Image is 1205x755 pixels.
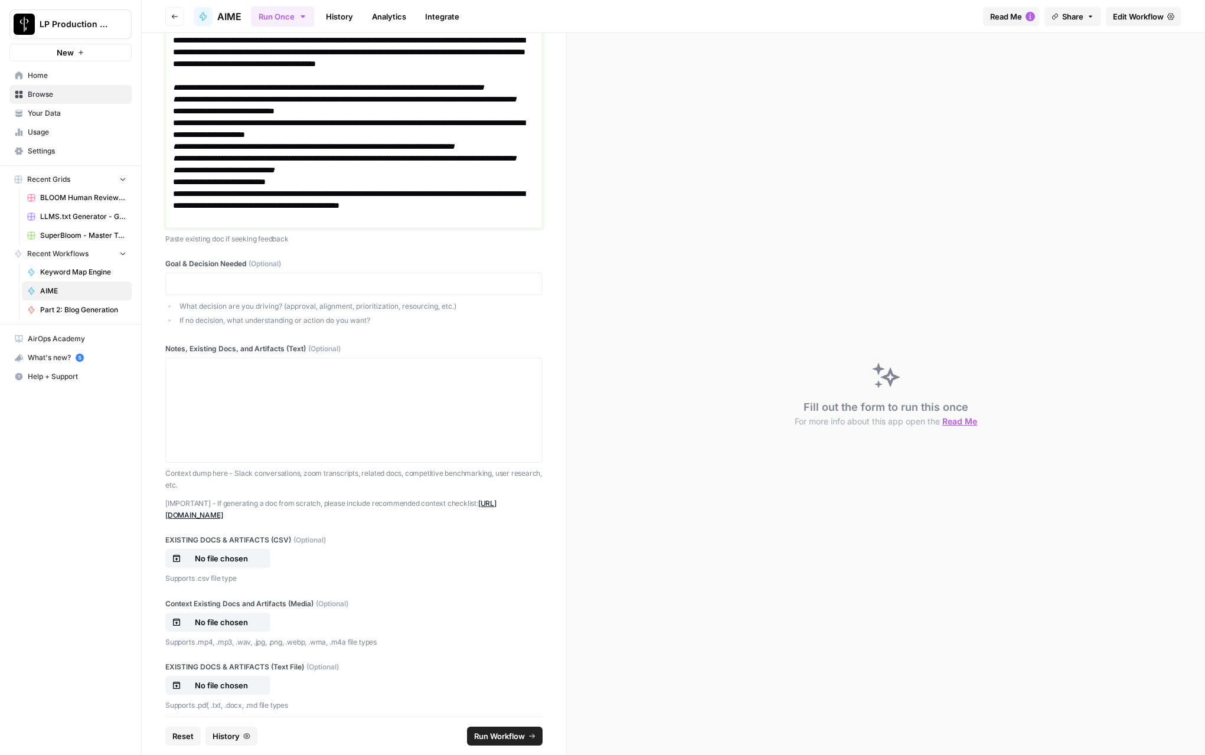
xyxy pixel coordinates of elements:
button: Recent Grids [9,171,132,188]
p: Supports .csv file type [165,573,543,584]
span: AIME [40,286,126,296]
span: Browse [28,89,126,100]
img: LP Production Workloads Logo [14,14,35,35]
label: Notes, Existing Docs, and Artifacts (Text) [165,344,543,354]
span: Read Me [942,416,977,426]
span: Your Data [28,108,126,119]
span: Settings [28,146,126,156]
a: Part 2: Blog Generation [22,300,132,319]
span: Recent Grids [27,174,70,185]
button: History [205,727,257,746]
a: Analytics [365,7,413,26]
a: AirOps Academy [9,329,132,348]
button: Run Workflow [467,727,543,746]
a: LLMS.txt Generator - Grid [22,207,132,226]
div: What's new? [10,349,131,367]
span: Recent Workflows [27,249,89,259]
a: Keyword Map Engine [22,263,132,282]
span: LLMS.txt Generator - Grid [40,211,126,222]
span: Home [28,70,126,81]
button: For more info about this app open the Read Me [795,416,977,427]
a: Edit Workflow [1106,7,1181,26]
button: Run Once [251,6,314,27]
a: 5 [76,354,84,362]
span: AirOps Academy [28,334,126,344]
p: No file chosen [184,553,259,564]
a: Integrate [418,7,466,26]
a: [URL][DOMAIN_NAME] [165,499,497,519]
a: Home [9,66,132,85]
button: Recent Workflows [9,245,132,263]
li: What decision are you driving? (approval, alignment, prioritization, resourcing, etc.) [177,301,543,312]
span: (Optional) [293,535,326,545]
button: Help + Support [9,367,132,386]
span: Reset [172,730,194,742]
span: Keyword Map Engine [40,267,126,277]
span: (Optional) [306,662,339,672]
p: [IMPORTANT] - If generating a doc from scratch, please include recommended context checklist: [165,498,543,521]
button: No file chosen [165,613,270,632]
button: Share [1044,7,1101,26]
a: AIME [22,282,132,300]
p: Context dump here - Slack conversations, zoom transcripts, related docs, competitive benchmarking... [165,468,543,491]
span: New [57,47,74,58]
span: (Optional) [316,599,348,609]
button: No file chosen [165,549,270,568]
span: Usage [28,127,126,138]
span: Help + Support [28,371,126,382]
span: AIME [217,9,241,24]
span: (Optional) [249,259,281,269]
a: AIME [194,7,241,26]
span: Edit Workflow [1113,11,1164,22]
a: History [319,7,360,26]
span: Read Me [990,11,1022,22]
label: EXISTING DOCS & ARTIFACTS (CSV) [165,535,543,545]
label: Goal & Decision Needed [165,259,543,269]
span: Part 2: Blog Generation [40,305,126,315]
button: Read Me [983,7,1040,26]
span: (Optional) [308,344,341,354]
text: 5 [78,355,81,361]
p: Supports .mp4, .mp3, .wav, .jpg, .png, .webp, .wma, .m4a file types [165,636,543,648]
div: Fill out the form to run this once [795,399,977,427]
button: New [9,44,132,61]
span: SuperBloom - Master Topic List [40,230,126,241]
button: Workspace: LP Production Workloads [9,9,132,39]
a: Browse [9,85,132,104]
span: BLOOM Human Review (ver2) [40,192,126,203]
button: No file chosen [165,676,270,695]
label: EXISTING DOCS & ARTIFACTS (Text File) [165,662,543,672]
label: Context Existing Docs and Artifacts (Media) [165,599,543,609]
button: What's new? 5 [9,348,132,367]
li: If no decision, what understanding or action do you want? [177,315,543,326]
p: Paste existing doc if seeking feedback [165,233,543,245]
span: History [213,730,240,742]
span: Run Workflow [474,730,525,742]
button: Reset [165,727,201,746]
a: Usage [9,123,132,142]
a: Your Data [9,104,132,123]
span: Share [1062,11,1083,22]
a: SuperBloom - Master Topic List [22,226,132,245]
a: BLOOM Human Review (ver2) [22,188,132,207]
a: Settings [9,142,132,161]
p: No file chosen [184,679,259,691]
span: LP Production Workloads [40,18,111,30]
p: No file chosen [184,616,259,628]
p: Supports .pdf, .txt, .docx, .md file types [165,700,543,711]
